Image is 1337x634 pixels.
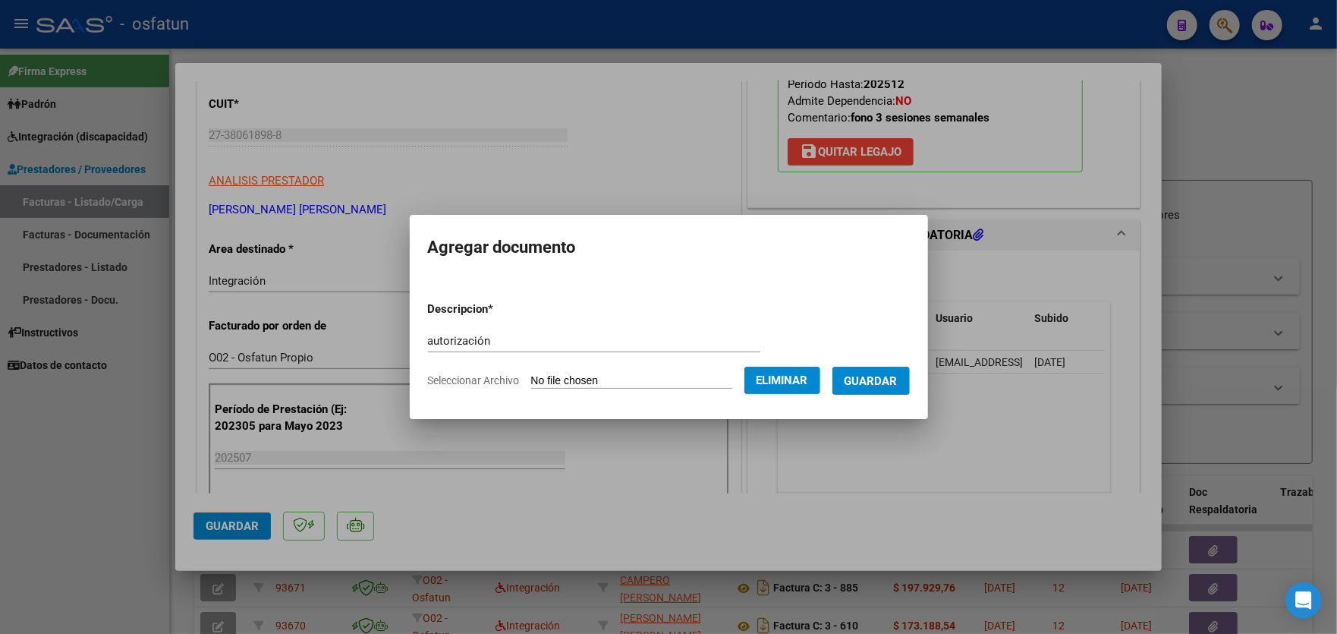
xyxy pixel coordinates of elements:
[428,374,520,386] span: Seleccionar Archivo
[428,301,573,318] p: Descripcion
[428,233,910,262] h2: Agregar documento
[744,367,820,394] button: Eliminar
[757,374,808,387] span: Eliminar
[845,374,898,388] span: Guardar
[832,367,910,395] button: Guardar
[1285,582,1322,619] div: Open Intercom Messenger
